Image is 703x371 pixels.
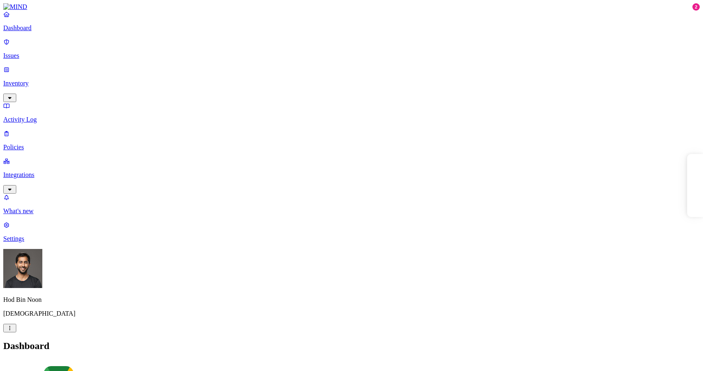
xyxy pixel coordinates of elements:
a: Activity Log [3,102,700,123]
div: 2 [692,3,700,11]
h2: Dashboard [3,340,700,351]
p: Inventory [3,80,700,87]
img: MIND [3,3,27,11]
p: Activity Log [3,116,700,123]
a: Settings [3,221,700,242]
img: Hod Bin Noon [3,249,42,288]
a: Inventory [3,66,700,101]
p: What's new [3,207,700,215]
a: Dashboard [3,11,700,32]
p: Integrations [3,171,700,179]
p: Dashboard [3,24,700,32]
a: What's new [3,194,700,215]
p: Policies [3,144,700,151]
p: Hod Bin Noon [3,296,700,303]
a: MIND [3,3,700,11]
a: Issues [3,38,700,59]
p: Settings [3,235,700,242]
a: Integrations [3,157,700,192]
a: Policies [3,130,700,151]
p: [DEMOGRAPHIC_DATA] [3,310,700,317]
p: Issues [3,52,700,59]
